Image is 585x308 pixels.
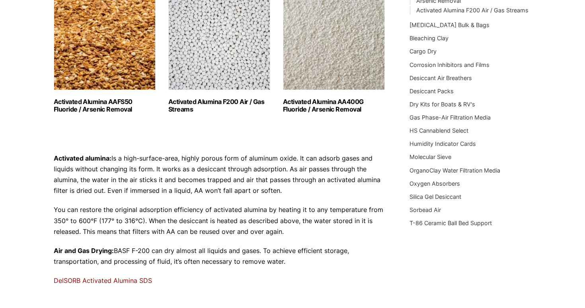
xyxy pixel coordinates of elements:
[168,98,270,113] h2: Activated Alumina F200 Air / Gas Streams
[54,204,386,237] p: You can restore the original adsorption efficiency of activated alumina by heating it to any temp...
[409,114,491,121] a: Gas Phase-Air Filtration Media
[409,167,500,174] a: OrganoClay Water Filtration Media
[409,88,454,94] a: Desiccant Packs
[54,247,114,255] strong: Air and Gas Drying:
[54,154,111,162] strong: Activated alumina:
[409,61,489,68] a: Corrosion Inhibitors and Films
[409,140,476,147] a: Humidity Indicator Cards
[54,277,152,284] a: DelSORB Activated Alumina SDS
[409,101,475,108] a: Dry Kits for Boats & RV's
[409,206,441,213] a: Sorbead Air
[416,7,528,14] a: Activated Alumina F200 Air / Gas Streams
[409,220,492,226] a: T-86 Ceramic Ball Bed Support
[409,35,448,41] a: Bleaching Clay
[409,153,451,160] a: Molecular Sieve
[409,22,489,28] a: [MEDICAL_DATA] Bulk & Bags
[409,127,468,134] a: HS Cannablend Select
[54,153,386,196] p: Is a high-surface-area, highly porous form of aluminum oxide. It can adsorb gases and liquids wit...
[54,98,156,113] h2: Activated Alumina AAFS50 Fluoride / Arsenic Removal
[409,180,460,187] a: Oxygen Absorbers
[409,75,472,81] a: Desiccant Air Breathers
[409,193,461,200] a: Silica Gel Desiccant
[409,48,437,55] a: Cargo Dry
[283,98,385,113] h2: Activated Alumina AA400G Fluoride / Arsenic Removal
[54,245,386,267] p: BASF F-200 can dry almost all liquids and gases. To achieve efficient storage, transportation, an...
